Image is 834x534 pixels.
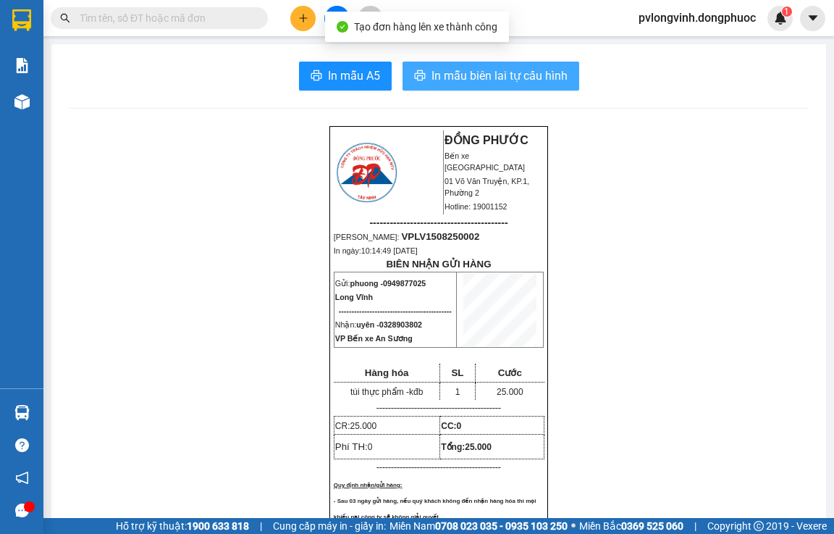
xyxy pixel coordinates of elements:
[441,442,492,452] span: Tổng:
[337,21,348,33] span: check-circle
[335,279,426,288] span: Gửi:
[627,9,767,27] span: pvlongvinh.dongphuoc
[299,62,392,91] button: printerIn mẫu A5
[114,43,199,62] span: 01 Võ Văn Truyện, KP.1, Phường 2
[383,279,426,288] span: 0949877025
[403,62,579,91] button: printerIn mẫu biên lai tự cấu hình
[365,367,409,378] span: Hàng hóa
[369,217,507,228] span: -----------------------------------------
[334,462,544,473] p: -------------------------------------------
[334,402,544,414] p: -------------------------------------------
[379,320,422,329] span: 0328903802
[465,442,492,452] span: 25.000
[5,9,69,72] img: logo
[435,520,568,532] strong: 0708 023 035 - 0935 103 250
[579,518,683,534] span: Miền Bắc
[368,442,373,452] span: 0
[72,92,151,103] span: VPLV1508250001
[409,387,423,397] span: kđb
[32,105,88,114] span: 09:40:47 [DATE]
[290,6,316,31] button: plus
[414,70,426,83] span: printer
[774,12,787,25] img: icon-new-feature
[273,518,386,534] span: Cung cấp máy in - giấy in:
[386,259,491,270] strong: BIÊN NHẬN GỬI HÀNG
[335,421,376,431] span: CR:
[334,498,536,520] span: - Sau 03 ngày gửi hàng, nếu quý khách không đến nhận hàng hóa thì mọi khiếu nại công ty sẽ không ...
[339,306,452,315] span: --------------------------------------------
[350,421,376,431] span: 25.000
[571,523,576,529] span: ⚪️
[335,320,422,329] span: Nhận:
[445,151,525,172] span: Bến xe [GEOGRAPHIC_DATA]
[389,518,568,534] span: Miền Nam
[806,12,820,25] span: caret-down
[361,246,418,255] span: 10:14:49 [DATE]
[334,141,399,204] img: logo
[260,518,262,534] span: |
[784,7,789,17] span: 1
[455,387,460,397] span: 1
[694,518,696,534] span: |
[324,6,350,31] button: file-add
[15,471,29,485] span: notification
[14,405,30,420] img: warehouse-icon
[60,13,70,23] span: search
[800,6,825,31] button: caret-down
[335,293,373,301] span: Long Vĩnh
[298,13,308,23] span: plus
[187,520,249,532] strong: 1900 633 818
[15,438,29,452] span: question-circle
[457,421,462,431] span: 0
[335,441,373,452] span: Phí TH:
[782,7,792,17] sup: 1
[114,8,198,20] strong: ĐỒNG PHƯỚC
[401,231,479,242] span: VPLV1508250002
[15,504,29,517] span: message
[497,387,523,397] span: 25.000
[116,518,249,534] span: Hỗ trợ kỹ thuật:
[441,421,461,431] strong: CC:
[451,367,463,378] span: SL
[114,23,195,41] span: Bến xe [GEOGRAPHIC_DATA]
[39,78,177,90] span: -----------------------------------------
[754,521,764,531] span: copyright
[334,246,418,255] span: In ngày:
[358,6,383,31] button: aim
[14,58,30,73] img: solution-icon
[4,105,88,114] span: In ngày:
[356,320,422,329] span: uyên -
[328,67,380,85] span: In mẫu A5
[12,9,31,31] img: logo-vxr
[445,134,528,146] strong: ĐỒNG PHƯỚC
[334,233,480,241] span: [PERSON_NAME]:
[350,387,423,397] span: túi thực phẩm -
[334,482,403,488] span: Quy định nhận/gửi hàng:
[445,202,507,211] span: Hotline: 19001152
[114,64,177,73] span: Hotline: 19001152
[350,279,426,288] span: phuong -
[335,334,413,343] span: VP Bến xe An Sương
[4,93,151,102] span: [PERSON_NAME]:
[354,21,497,33] span: Tạo đơn hàng lên xe thành công
[498,367,522,378] span: Cước
[445,177,529,197] span: 01 Võ Văn Truyện, KP.1, Phường 2
[80,10,250,26] input: Tìm tên, số ĐT hoặc mã đơn
[14,94,30,109] img: warehouse-icon
[621,520,683,532] strong: 0369 525 060
[431,67,568,85] span: In mẫu biên lai tự cấu hình
[311,70,322,83] span: printer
